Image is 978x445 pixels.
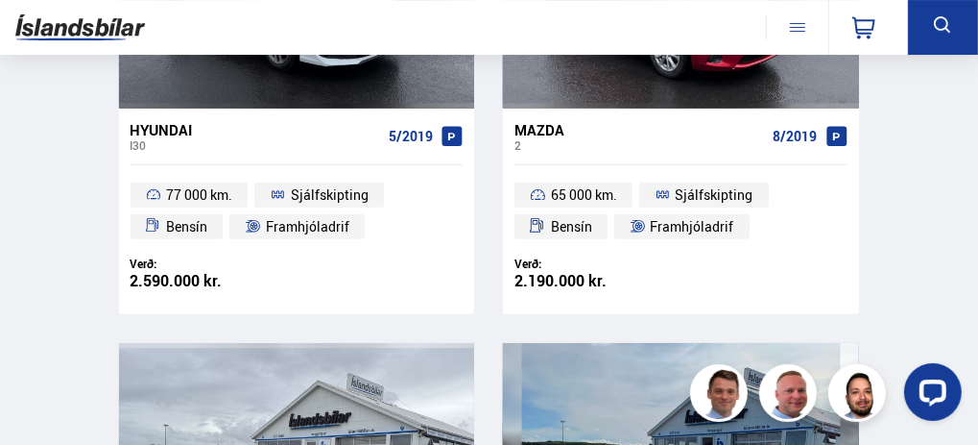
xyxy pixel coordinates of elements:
[676,184,753,207] span: Sjálfskipting
[131,121,382,138] div: Hyundai
[651,215,734,238] span: Framhjóladrif
[514,121,766,138] div: Mazda
[119,109,475,314] a: Hyundai i30 5/2019 77 000 km. Sjálfskipting Bensín Framhjóladrif Verð: 2.590.000 kr.
[774,129,818,144] span: 8/2019
[514,138,766,152] div: 2
[291,184,369,207] span: Sjálfskipting
[131,257,297,271] div: Verð:
[514,257,680,271] div: Verð:
[166,184,232,207] span: 77 000 km.
[551,184,617,207] span: 65 000 km.
[131,138,382,152] div: i30
[889,356,969,436] iframe: LiveChat chat widget
[166,215,207,238] span: Bensín
[514,273,680,289] div: 2.190.000 kr.
[389,129,433,144] span: 5/2019
[266,215,349,238] span: Framhjóladrif
[503,109,859,314] a: Mazda 2 8/2019 65 000 km. Sjálfskipting Bensín Framhjóladrif Verð: 2.190.000 kr.
[762,367,820,425] img: siFngHWaQ9KaOqBr.png
[131,273,297,289] div: 2.590.000 kr.
[15,7,145,48] img: G0Ugv5HjCgRt.svg
[831,367,889,425] img: nhp88E3Fdnt1Opn2.png
[551,215,592,238] span: Bensín
[693,367,751,425] img: FbJEzSuNWCJXmdc-.webp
